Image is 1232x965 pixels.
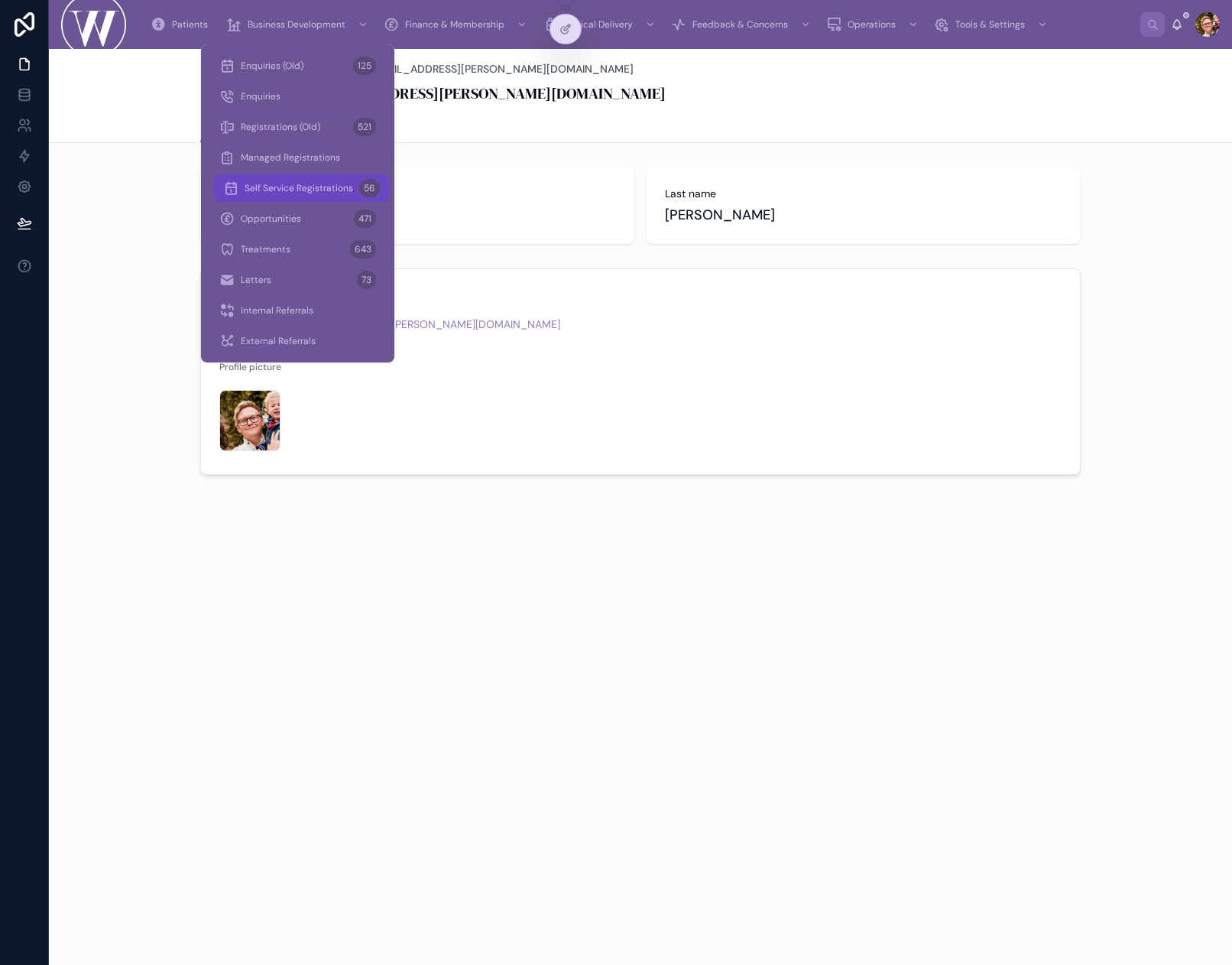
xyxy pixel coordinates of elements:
[241,213,301,225] span: Opportunities
[241,60,303,72] span: Enquiries (Old)
[210,52,385,80] a: Enquiries (Old)125
[353,57,376,75] div: 125
[692,18,788,31] span: Feedback & Concerns
[210,144,385,171] a: Managed Registrations
[248,18,345,31] span: Business Development
[822,11,926,38] a: Operations
[241,151,340,164] span: Managed Registrations
[955,18,1025,31] span: Tools & Settings
[241,121,320,133] span: Registrations (Old)
[241,243,290,255] span: Treatments
[665,186,1062,201] span: Last name
[405,18,504,31] span: Finance & Membership
[241,90,280,102] span: Enquiries
[219,186,616,201] span: First name
[353,118,376,136] div: 521
[214,174,389,202] a: Self Service Registrations56
[146,11,219,38] a: Patients
[665,204,1062,226] span: [PERSON_NAME]
[210,327,385,355] a: External Referrals
[219,361,281,373] span: Profile picture
[666,11,819,38] a: Feedback & Concerns
[210,113,385,141] a: Registrations (Old)521
[210,83,385,110] a: Enquiries
[354,210,376,228] div: 471
[200,61,267,76] a: My Profile
[245,182,353,194] span: Self Service Registrations
[210,266,385,294] a: Letters73
[210,297,385,324] a: Internal Referrals
[138,8,1140,41] div: scrollable content
[564,18,633,31] span: Clinical Delivery
[241,335,316,347] span: External Referrals
[200,83,666,104] h1: [PERSON_NAME][EMAIL_ADDRESS][PERSON_NAME][DOMAIN_NAME]
[222,11,376,38] a: Business Development
[241,304,313,317] span: Internal Referrals
[357,271,376,289] div: 73
[210,236,385,263] a: Treatments643
[219,204,616,226] span: [PERSON_NAME]
[538,11,663,38] a: Clinical Delivery
[241,274,271,286] span: Letters
[283,61,634,76] a: [PERSON_NAME][EMAIL_ADDRESS][PERSON_NAME][DOMAIN_NAME]
[200,120,235,135] span: Details
[848,18,896,31] span: Operations
[379,11,535,38] a: Finance & Membership
[172,18,208,31] span: Patients
[929,11,1055,38] a: Tools & Settings
[350,240,376,258] div: 643
[210,205,385,232] a: Opportunities471
[200,114,235,143] a: Details
[359,179,380,197] div: 56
